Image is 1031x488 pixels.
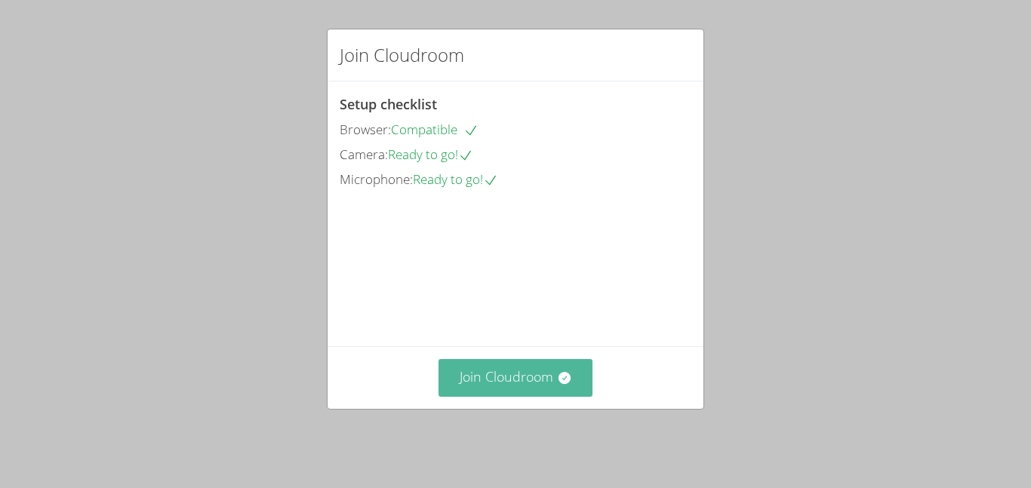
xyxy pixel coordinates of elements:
h2: Join Cloudroom [340,41,464,69]
span: Setup checklist [340,95,437,113]
span: Compatible [391,121,479,138]
span: Camera: [340,146,388,163]
span: Ready to go! [388,146,473,163]
span: Microphone: [340,170,413,188]
button: Join Cloudroom [439,359,593,396]
span: Ready to go! [413,170,498,188]
span: Browser: [340,121,391,138]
